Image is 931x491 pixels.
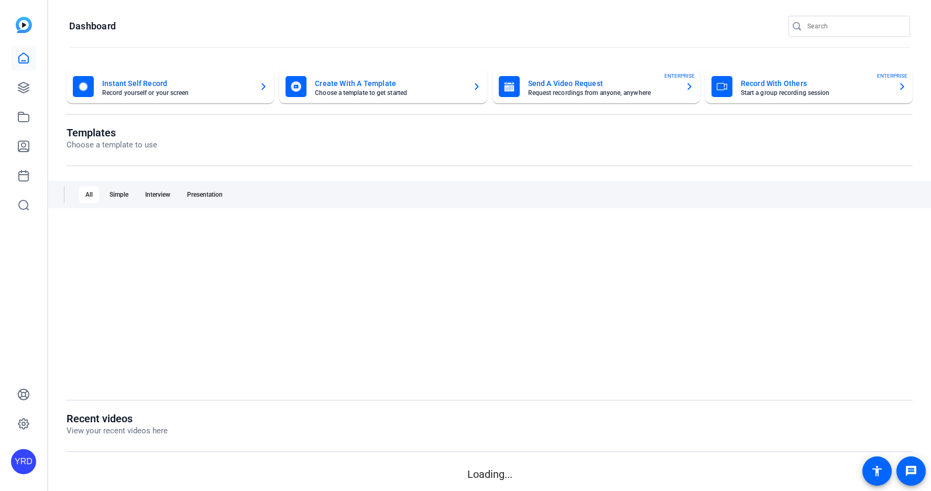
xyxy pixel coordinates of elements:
button: Record With OthersStart a group recording sessionENTERPRISE [705,70,913,103]
div: Interview [139,186,177,203]
button: Send A Video RequestRequest recordings from anyone, anywhereENTERPRISE [492,70,700,103]
mat-card-subtitle: Start a group recording session [741,90,890,96]
span: ENTERPRISE [664,72,695,80]
h1: Recent videos [67,412,168,425]
button: Create With A TemplateChoose a template to get started [279,70,487,103]
input: Search [807,20,902,33]
mat-card-title: Instant Self Record [102,77,251,90]
mat-card-title: Record With Others [741,77,890,90]
mat-icon: message [905,465,917,477]
mat-card-subtitle: Request recordings from anyone, anywhere [528,90,677,96]
p: Choose a template to use [67,139,157,151]
span: ENTERPRISE [877,72,907,80]
div: YRD [11,449,36,474]
mat-card-subtitle: Choose a template to get started [315,90,464,96]
p: View your recent videos here [67,425,168,437]
h1: Templates [67,126,157,139]
div: Presentation [181,186,229,203]
div: Simple [103,186,135,203]
mat-card-subtitle: Record yourself or your screen [102,90,251,96]
mat-icon: accessibility [871,465,883,477]
p: Loading... [67,466,913,482]
img: blue-gradient.svg [16,17,32,33]
h1: Dashboard [69,20,116,33]
button: Instant Self RecordRecord yourself or your screen [67,70,274,103]
mat-card-title: Create With A Template [315,77,464,90]
mat-card-title: Send A Video Request [528,77,677,90]
div: All [79,186,99,203]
